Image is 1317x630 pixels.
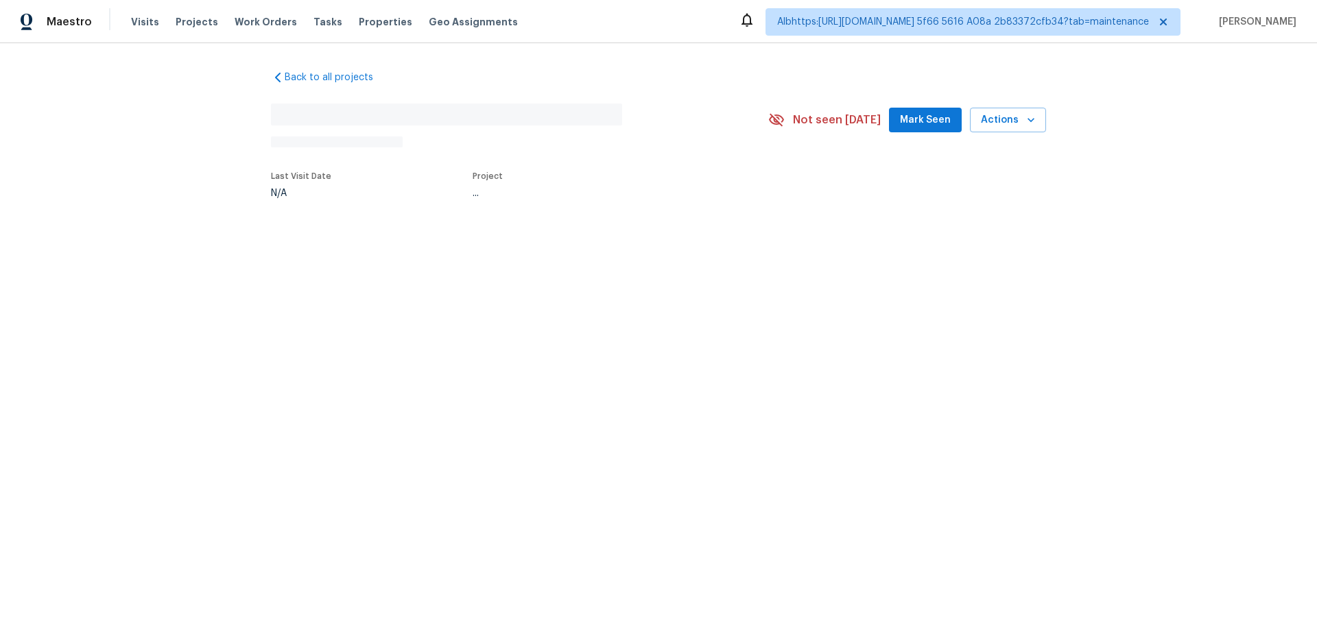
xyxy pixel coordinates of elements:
a: Back to all projects [271,71,403,84]
span: Work Orders [235,15,297,29]
span: Geo Assignments [429,15,518,29]
button: Mark Seen [889,108,962,133]
span: Actions [981,112,1035,129]
button: Actions [970,108,1046,133]
span: [PERSON_NAME] [1213,15,1296,29]
span: Project [473,172,503,180]
div: ... [473,189,736,198]
span: Visits [131,15,159,29]
span: Last Visit Date [271,172,331,180]
span: Maestro [47,15,92,29]
span: Projects [176,15,218,29]
div: N/A [271,189,331,198]
span: Properties [359,15,412,29]
span: Albhttps:[URL][DOMAIN_NAME] 5f66 5616 A08a 2b83372cfb34?tab=maintenance [777,15,1149,29]
span: Not seen [DATE] [793,113,881,127]
span: Tasks [313,17,342,27]
span: Mark Seen [900,112,951,129]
